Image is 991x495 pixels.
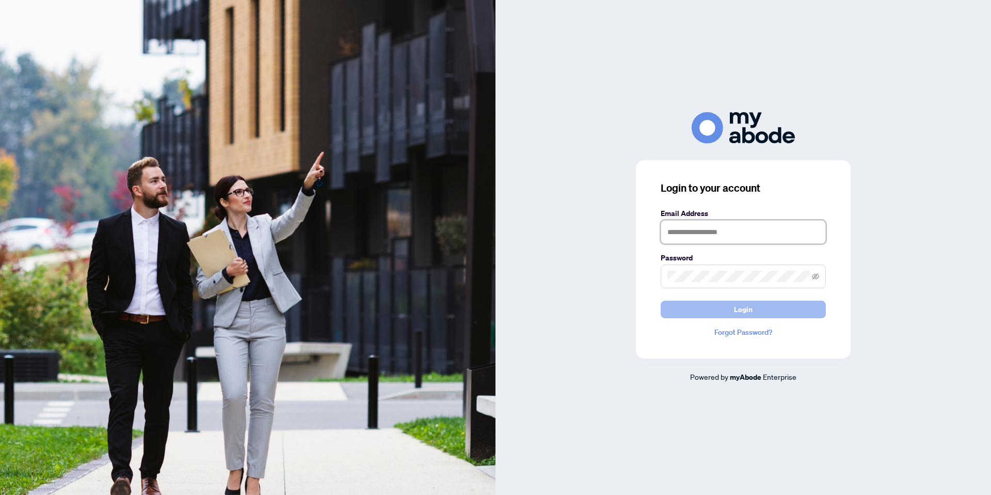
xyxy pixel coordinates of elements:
[661,301,826,318] button: Login
[812,273,819,280] span: eye-invisible
[690,372,728,381] span: Powered by
[730,372,761,383] a: myAbode
[763,372,796,381] span: Enterprise
[661,327,826,338] a: Forgot Password?
[692,112,795,144] img: ma-logo
[734,301,753,318] span: Login
[661,181,826,195] h3: Login to your account
[661,208,826,219] label: Email Address
[661,252,826,264] label: Password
